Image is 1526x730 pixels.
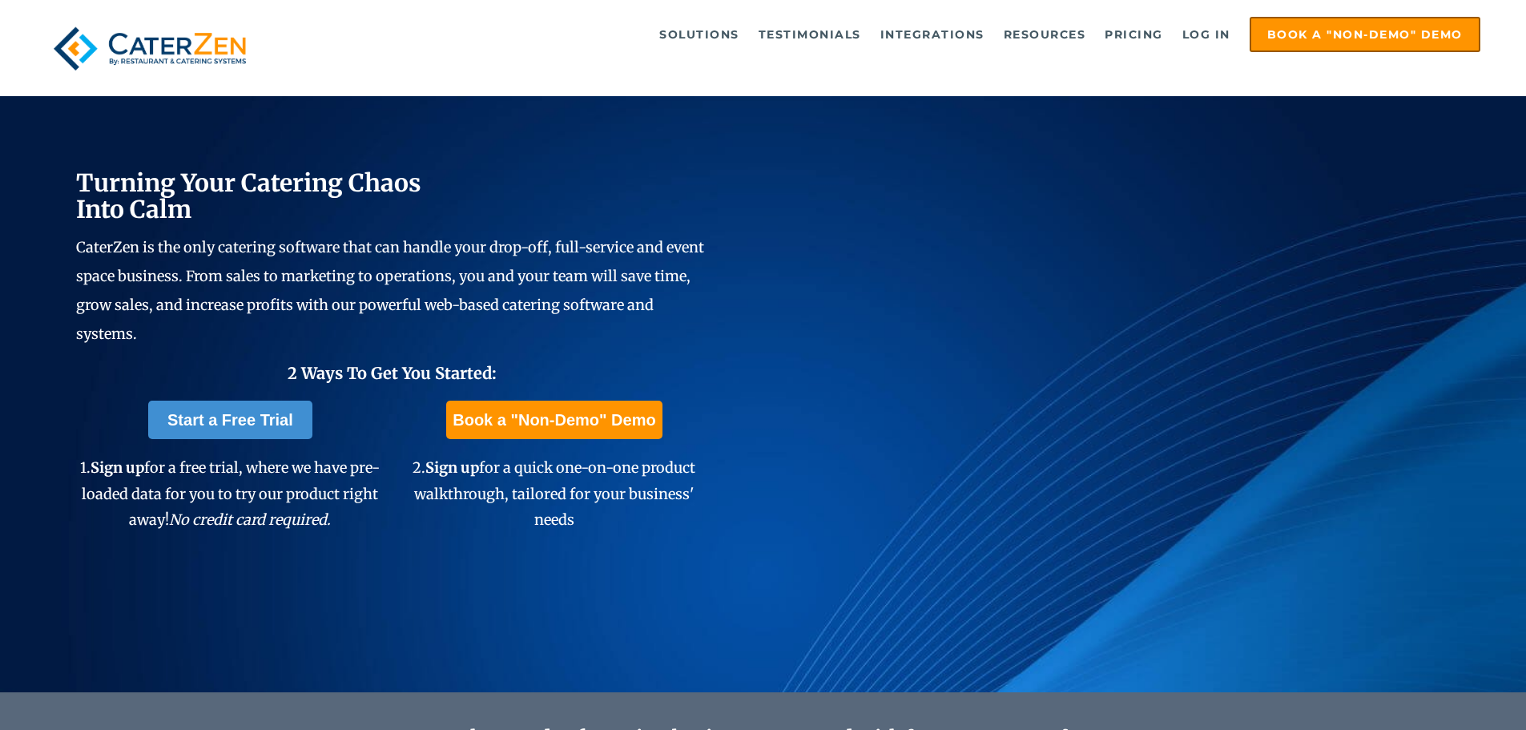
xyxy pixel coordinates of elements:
a: Pricing [1097,18,1171,50]
span: Sign up [91,458,144,477]
a: Testimonials [751,18,869,50]
a: Book a "Non-Demo" Demo [446,401,662,439]
a: Resources [996,18,1094,50]
span: 1. for a free trial, where we have pre-loaded data for you to try our product right away! [80,458,380,529]
div: Navigation Menu [291,17,1480,52]
span: Turning Your Catering Chaos Into Calm [76,167,421,224]
a: Log in [1174,18,1238,50]
img: caterzen [46,17,254,80]
a: Book a "Non-Demo" Demo [1250,17,1480,52]
span: CaterZen is the only catering software that can handle your drop-off, full-service and event spac... [76,238,704,343]
a: Solutions [651,18,747,50]
em: No credit card required. [169,510,331,529]
span: 2. for a quick one-on-one product walkthrough, tailored for your business' needs [413,458,695,529]
a: Integrations [872,18,993,50]
span: Sign up [425,458,479,477]
span: 2 Ways To Get You Started: [288,363,497,383]
iframe: Help widget launcher [1383,667,1508,712]
a: Start a Free Trial [148,401,312,439]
